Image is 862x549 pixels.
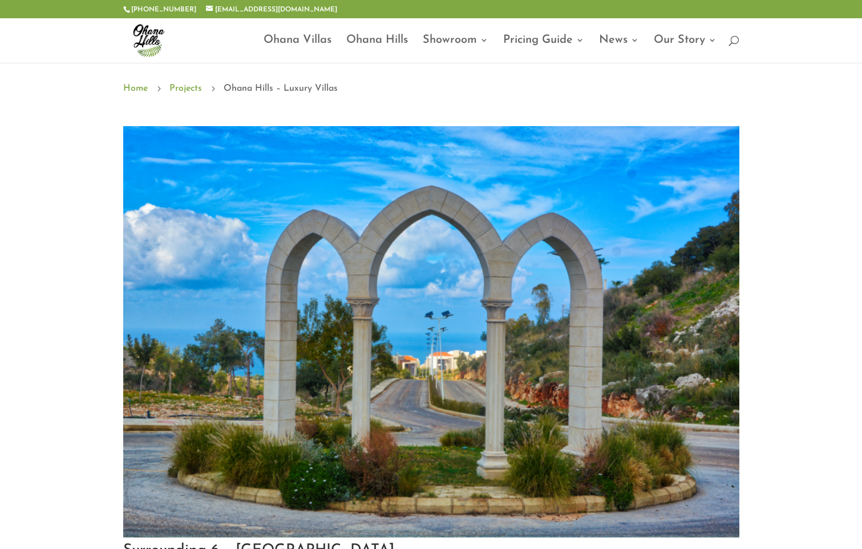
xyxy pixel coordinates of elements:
a: Home [123,81,148,96]
span: Ohana Hills – Luxury Villas [224,81,338,96]
img: ohana-hills [126,17,171,63]
a: Ohana Villas [264,36,331,63]
a: Our Story [654,36,717,63]
a: Showroom [423,36,488,63]
a: News [599,36,639,63]
span: 5 [208,83,218,94]
a: Projects [169,81,202,96]
a: Ohana Hills [346,36,408,63]
img: Surrounding 6 – Ohana Hills [123,126,739,538]
span: 5 [153,83,164,94]
a: [EMAIL_ADDRESS][DOMAIN_NAME] [206,6,337,13]
a: Pricing Guide [503,36,584,63]
a: [PHONE_NUMBER] [131,6,196,13]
